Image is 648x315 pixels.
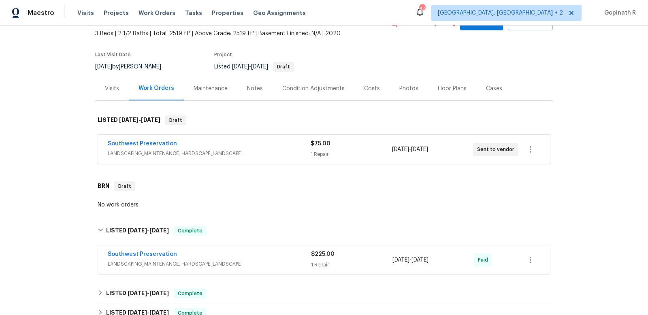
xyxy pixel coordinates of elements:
[95,52,131,57] span: Last Visit Date
[95,30,389,38] span: 3 Beds | 2 1/2 Baths | Total: 2519 ft² | Above Grade: 2519 ft² | Basement Finished: N/A | 2020
[98,181,109,191] h6: BRN
[311,150,392,158] div: 1 Repair
[108,149,311,157] span: LANDSCAPING_MAINTENANCE, HARDSCAPE_LANDSCAPE
[128,228,147,233] span: [DATE]
[214,52,232,57] span: Project
[106,289,169,298] h6: LISTED
[232,64,249,70] span: [DATE]
[251,64,268,70] span: [DATE]
[194,85,228,93] div: Maintenance
[98,201,550,209] div: No work orders.
[95,218,553,244] div: LISTED [DATE]-[DATE]Complete
[232,64,268,70] span: -
[274,64,293,69] span: Draft
[108,251,177,257] a: Southwest Preservation
[141,117,160,123] span: [DATE]
[166,116,185,124] span: Draft
[212,9,243,17] span: Properties
[392,145,428,153] span: -
[95,64,112,70] span: [DATE]
[601,9,636,17] span: Gopinath R
[119,117,139,123] span: [DATE]
[128,228,169,233] span: -
[139,84,174,92] div: Work Orders
[105,85,119,93] div: Visits
[214,64,294,70] span: Listed
[108,260,311,268] span: LANDSCAPING_MAINTENANCE, HARDSCAPE_LANDSCAPE
[128,290,169,296] span: -
[247,85,263,93] div: Notes
[119,117,160,123] span: -
[139,9,175,17] span: Work Orders
[282,85,345,93] div: Condition Adjustments
[411,147,428,152] span: [DATE]
[419,5,425,13] div: 67
[364,85,380,93] div: Costs
[399,85,418,93] div: Photos
[108,141,177,147] a: Southwest Preservation
[95,62,171,72] div: by [PERSON_NAME]
[95,107,553,133] div: LISTED [DATE]-[DATE]Draft
[115,182,134,190] span: Draft
[486,85,502,93] div: Cases
[95,284,553,303] div: LISTED [DATE]-[DATE]Complete
[392,256,428,264] span: -
[438,85,467,93] div: Floor Plans
[253,9,306,17] span: Geo Assignments
[175,289,206,298] span: Complete
[311,261,392,269] div: 1 Repair
[104,9,129,17] span: Projects
[477,145,518,153] span: Sent to vendor
[175,227,206,235] span: Complete
[392,257,409,263] span: [DATE]
[311,251,335,257] span: $225.00
[392,147,409,152] span: [DATE]
[438,9,563,17] span: [GEOGRAPHIC_DATA], [GEOGRAPHIC_DATA] + 2
[149,290,169,296] span: [DATE]
[106,226,169,236] h6: LISTED
[128,290,147,296] span: [DATE]
[98,115,160,125] h6: LISTED
[478,256,491,264] span: Paid
[311,141,330,147] span: $75.00
[149,228,169,233] span: [DATE]
[28,9,54,17] span: Maestro
[77,9,94,17] span: Visits
[185,10,202,16] span: Tasks
[411,257,428,263] span: [DATE]
[95,173,553,199] div: BRN Draft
